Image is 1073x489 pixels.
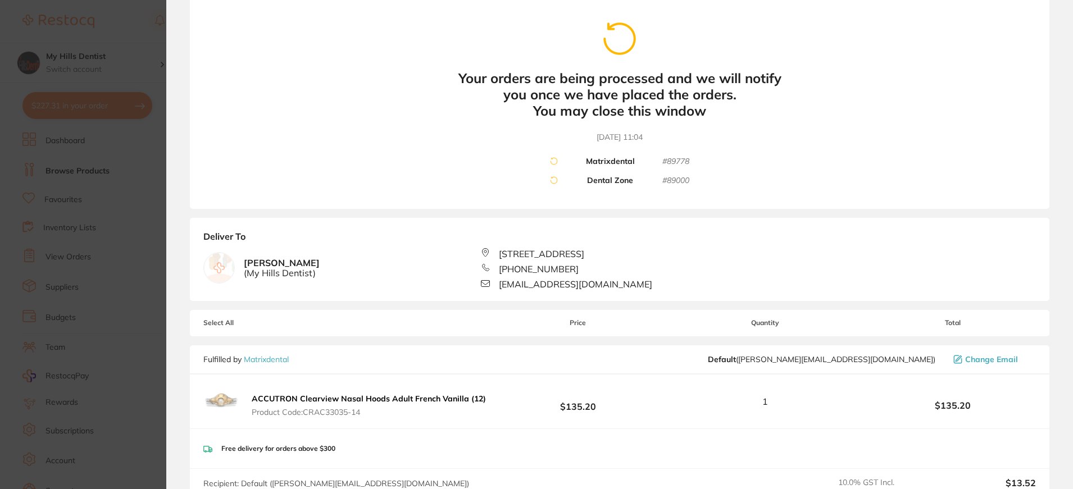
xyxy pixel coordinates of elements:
span: Recipient: Default ( [PERSON_NAME][EMAIL_ADDRESS][DOMAIN_NAME] ) [203,478,469,488]
span: 10.0 % GST Incl. [838,478,933,488]
img: empty.jpg [204,253,234,283]
span: Product Code: CRAC33035-14 [252,408,486,417]
b: $135.20 [870,400,1036,410]
b: Your orders are being processed and we will notify you once we have placed the orders. You may cl... [451,70,788,118]
b: Dental Zone [587,176,633,186]
span: ( My Hills Dentist ) [244,268,320,278]
span: Total [870,319,1036,327]
button: Change Email [950,354,1036,364]
span: Select All [203,319,316,327]
b: [PERSON_NAME] [244,258,320,278]
p: Fulfilled by [203,355,289,364]
time: [DATE] 11:04 [597,132,643,143]
a: Matrixdental [244,354,289,364]
img: cart-spinner.png [550,157,558,165]
img: cart-spinner.png [602,21,638,57]
span: Change Email [965,355,1018,364]
b: ACCUTRON Clearview Nasal Hoods Adult French Vanilla (12) [252,394,486,404]
small: # 89778 [662,157,689,167]
span: peter@matrixdental.com.au [708,355,935,364]
b: Default [708,354,736,364]
small: # 89000 [662,176,689,186]
span: 1 [762,396,768,406]
span: [STREET_ADDRESS] [499,249,584,259]
span: [EMAIL_ADDRESS][DOMAIN_NAME] [499,279,652,289]
p: Free delivery for orders above $300 [221,445,335,453]
span: [PHONE_NUMBER] [499,264,579,274]
output: $13.52 [942,478,1036,488]
span: Price [495,319,661,327]
span: Quantity [661,319,870,327]
b: Deliver To [203,231,1036,248]
img: bzVmb2ZieA [203,383,239,419]
b: $135.20 [495,391,661,412]
b: Matrixdental [586,157,635,167]
button: ACCUTRON Clearview Nasal Hoods Adult French Vanilla (12) Product Code:CRAC33035-14 [248,394,489,417]
img: cart-spinner.png [550,176,558,184]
